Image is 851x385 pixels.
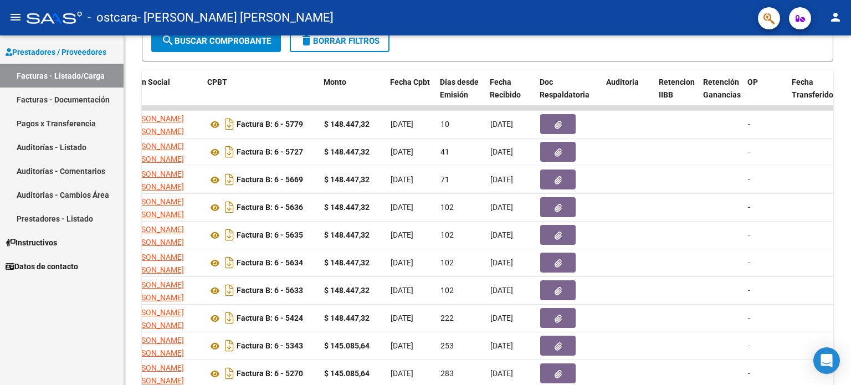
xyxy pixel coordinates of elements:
[319,70,386,119] datatable-header-cell: Monto
[748,314,750,322] span: -
[440,258,454,267] span: 102
[813,347,840,374] div: Open Intercom Messenger
[391,230,413,239] span: [DATE]
[535,70,602,119] datatable-header-cell: Doc Respaldatoria
[391,286,413,295] span: [DATE]
[237,120,303,129] strong: Factura B: 6 - 5779
[324,258,370,267] strong: $ 148.447,32
[748,175,750,184] span: -
[748,230,750,239] span: -
[440,120,449,129] span: 10
[222,226,237,244] i: Descargar documento
[485,70,535,119] datatable-header-cell: Fecha Recibido
[222,337,237,355] i: Descargar documento
[6,260,78,273] span: Datos de contacto
[792,78,833,99] span: Fecha Transferido
[237,176,303,184] strong: Factura B: 6 - 5669
[324,120,370,129] strong: $ 148.447,32
[120,70,203,119] datatable-header-cell: Razón Social
[490,120,513,129] span: [DATE]
[324,78,346,86] span: Monto
[237,148,303,157] strong: Factura B: 6 - 5727
[829,11,842,24] mat-icon: person
[440,314,454,322] span: 222
[222,309,237,327] i: Descargar documento
[124,78,170,86] span: Razón Social
[490,341,513,350] span: [DATE]
[324,230,370,239] strong: $ 148.447,32
[237,286,303,295] strong: Factura B: 6 - 5633
[606,78,639,86] span: Auditoria
[324,203,370,212] strong: $ 148.447,32
[300,34,313,47] mat-icon: delete
[161,36,271,46] span: Buscar Comprobante
[490,147,513,156] span: [DATE]
[440,286,454,295] span: 102
[440,230,454,239] span: 102
[490,78,521,99] span: Fecha Recibido
[787,70,848,119] datatable-header-cell: Fecha Transferido
[125,170,184,191] span: [PERSON_NAME] [PERSON_NAME]
[391,258,413,267] span: [DATE]
[490,230,513,239] span: [DATE]
[6,237,57,249] span: Instructivos
[748,341,750,350] span: -
[237,231,303,240] strong: Factura B: 6 - 5635
[125,223,199,247] div: 20262803377
[125,140,199,163] div: 20262803377
[324,314,370,322] strong: $ 148.447,32
[748,120,750,129] span: -
[703,78,741,99] span: Retención Ganancias
[125,334,199,357] div: 20262803377
[390,78,430,86] span: Fecha Cpbt
[137,6,334,30] span: - [PERSON_NAME] [PERSON_NAME]
[602,70,654,119] datatable-header-cell: Auditoria
[125,253,184,274] span: [PERSON_NAME] [PERSON_NAME]
[440,175,449,184] span: 71
[391,147,413,156] span: [DATE]
[391,369,413,378] span: [DATE]
[6,46,106,58] span: Prestadores / Proveedores
[125,280,184,302] span: [PERSON_NAME] [PERSON_NAME]
[490,175,513,184] span: [DATE]
[237,259,303,268] strong: Factura B: 6 - 5634
[290,30,389,52] button: Borrar Filtros
[125,362,199,385] div: 20262803377
[743,70,787,119] datatable-header-cell: OP
[748,147,750,156] span: -
[324,369,370,378] strong: $ 145.085,64
[748,203,750,212] span: -
[88,6,137,30] span: - ostcara
[125,279,199,302] div: 20262803377
[440,147,449,156] span: 41
[125,142,184,163] span: [PERSON_NAME] [PERSON_NAME]
[161,34,175,47] mat-icon: search
[207,78,227,86] span: CPBT
[654,70,699,119] datatable-header-cell: Retencion IIBB
[300,36,380,46] span: Borrar Filtros
[125,306,199,330] div: 20262803377
[9,11,22,24] mat-icon: menu
[125,114,184,136] span: [PERSON_NAME] [PERSON_NAME]
[440,78,479,99] span: Días desde Emisión
[125,308,184,330] span: [PERSON_NAME] [PERSON_NAME]
[237,314,303,323] strong: Factura B: 6 - 5424
[237,203,303,212] strong: Factura B: 6 - 5636
[490,203,513,212] span: [DATE]
[237,342,303,351] strong: Factura B: 6 - 5343
[391,341,413,350] span: [DATE]
[540,78,589,99] span: Doc Respaldatoria
[151,30,281,52] button: Buscar Comprobante
[490,314,513,322] span: [DATE]
[125,251,199,274] div: 20262803377
[699,70,743,119] datatable-header-cell: Retención Ganancias
[203,70,319,119] datatable-header-cell: CPBT
[440,203,454,212] span: 102
[125,196,199,219] div: 20262803377
[391,175,413,184] span: [DATE]
[391,203,413,212] span: [DATE]
[222,254,237,271] i: Descargar documento
[222,115,237,133] i: Descargar documento
[125,336,184,357] span: [PERSON_NAME] [PERSON_NAME]
[125,363,184,385] span: [PERSON_NAME] [PERSON_NAME]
